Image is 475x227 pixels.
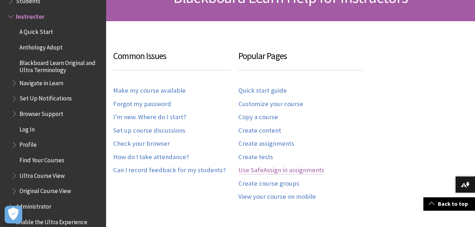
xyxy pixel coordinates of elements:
[19,41,63,51] span: Anthology Adopt
[19,123,35,133] span: Log In
[238,87,287,95] a: Quick start guide
[238,127,281,135] a: Create content
[238,50,364,70] h3: Popular Pages
[16,200,51,210] span: Administrator
[16,216,87,226] span: Enable the Ultra Experience
[113,50,231,70] h3: Common Issues
[113,140,170,148] a: Check your browser
[19,139,37,149] span: Profile
[19,26,53,36] span: A Quick Start
[16,11,45,20] span: Instructor
[19,108,63,117] span: Browser Support
[238,180,299,188] a: Create course groups
[238,166,324,174] a: Use SafeAssign in assignments
[423,197,475,210] a: Back to top
[113,87,186,95] a: Make my course available
[19,185,71,195] span: Original Course View
[238,100,303,108] a: Customize your course
[238,113,278,121] a: Copy a course
[238,193,316,201] a: View your course on mobile
[19,154,64,164] span: Find Your Courses
[19,93,72,102] span: Set Up Notifications
[19,170,65,179] span: Ultra Course View
[113,127,185,135] a: Set up course discussions
[238,153,273,161] a: Create tests
[113,100,171,108] a: Forgot my password
[5,206,22,223] button: Open Preferences
[238,140,294,148] a: Create assignments
[113,166,226,174] a: Can I record feedback for my students?
[113,113,186,121] a: I'm new. Where do I start?
[19,57,101,74] span: Blackboard Learn Original and Ultra Terminology
[113,153,189,161] a: How do I take attendance?
[19,77,63,87] span: Navigate in Learn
